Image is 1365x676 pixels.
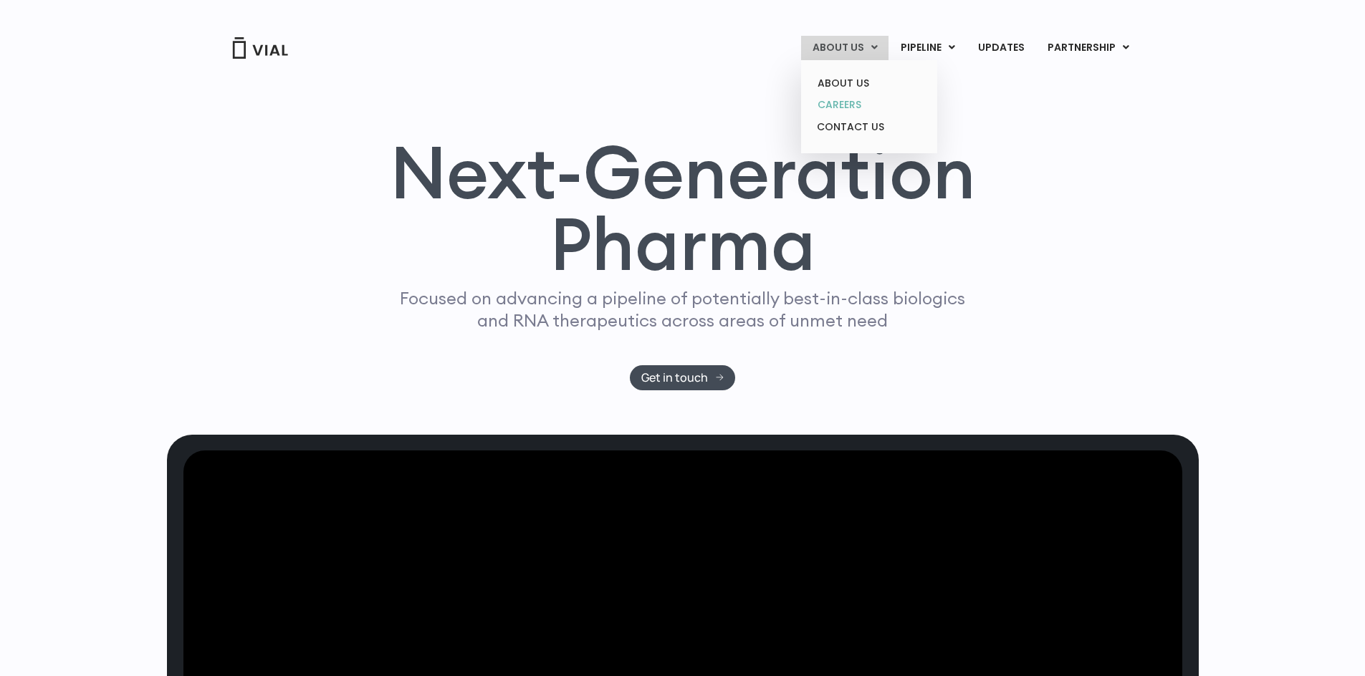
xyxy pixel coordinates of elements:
p: Focused on advancing a pipeline of potentially best-in-class biologics and RNA therapeutics acros... [394,287,972,332]
a: CONTACT US [806,116,931,139]
a: ABOUT US [806,72,931,95]
img: Vial Logo [231,37,289,59]
a: PIPELINEMenu Toggle [889,36,966,60]
a: PARTNERSHIPMenu Toggle [1036,36,1141,60]
span: Get in touch [641,372,708,383]
a: CAREERS [806,94,931,116]
a: Get in touch [630,365,735,390]
a: UPDATES [967,36,1035,60]
a: ABOUT USMenu Toggle [801,36,889,60]
h1: Next-Generation Pharma [373,136,993,281]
